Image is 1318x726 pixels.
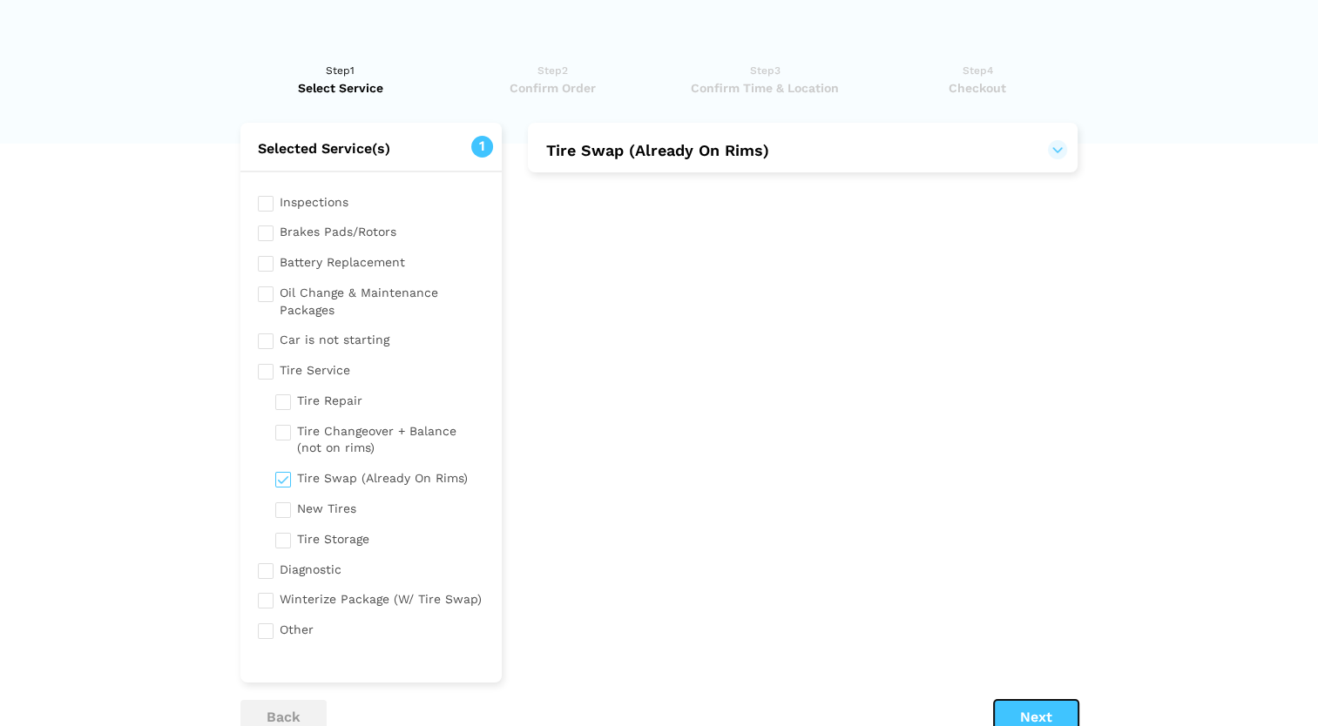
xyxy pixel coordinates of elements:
span: 1 [471,136,493,158]
span: Confirm Time & Location [665,79,866,97]
span: Select Service [240,79,442,97]
span: Confirm Order [452,79,653,97]
a: Step2 [452,62,653,97]
a: Step3 [665,62,866,97]
span: Checkout [877,79,1078,97]
h2: Selected Service(s) [240,140,503,158]
button: Tire Swap (Already On Rims) [545,140,1060,161]
span: Tire Swap (Already On Rims) [546,141,769,159]
a: Step1 [240,62,442,97]
a: Step4 [877,62,1078,97]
